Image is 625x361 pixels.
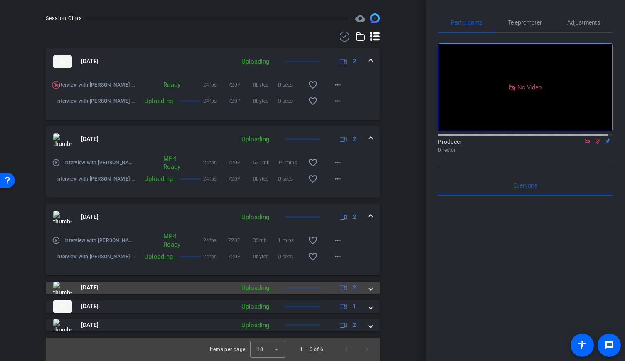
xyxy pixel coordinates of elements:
span: 0bytes [253,252,278,261]
img: thumb-nail [53,211,72,223]
button: Previous page [337,339,357,359]
span: 720P [228,97,253,105]
div: MP4 Ready [159,154,180,171]
mat-icon: more_horiz [333,80,343,90]
span: 0bytes [253,97,278,105]
div: Uploading [237,321,273,330]
span: No Video [517,83,542,91]
span: 24fps [203,81,228,89]
span: [DATE] [81,283,98,292]
span: 2 [353,213,356,221]
mat-expansion-panel-header: thumb-nail[DATE]Uploading2 [46,319,380,331]
mat-expansion-panel-header: thumb-nail[DATE]Uploading2 [46,48,380,75]
div: Uploading [237,57,273,67]
div: Uploading [135,97,177,105]
span: 2 [353,57,356,66]
div: Uploading [237,135,273,144]
div: Uploading [237,213,273,222]
span: Interview with [PERSON_NAME]-2025-09-26-11-48-19-544-1 [56,252,135,261]
mat-icon: favorite_border [308,235,318,245]
mat-icon: more_horiz [333,174,343,184]
div: thumb-nail[DATE]Uploading2 [46,75,380,120]
mat-icon: favorite_border [308,80,318,90]
mat-icon: more_horiz [333,252,343,262]
span: 2 [353,135,356,143]
span: Interview with [PERSON_NAME]-2025-09-26-11-49-34-493-1 [56,175,135,183]
span: 24fps [203,158,228,167]
mat-expansion-panel-header: thumb-nail[DATE]Uploading2 [46,204,380,230]
div: Uploading [237,283,273,293]
span: [DATE] [81,321,98,329]
mat-icon: favorite_border [308,158,318,168]
span: 24fps [203,236,228,245]
span: 0 secs [278,97,303,105]
span: 24fps [203,175,228,183]
span: 531mb [253,158,278,167]
span: [DATE] [81,302,98,311]
img: Preview is unavailable [52,81,60,89]
span: 0bytes [253,81,278,89]
span: 1 mins [278,236,303,245]
span: 24fps [203,252,228,261]
div: Items per page: [210,345,247,354]
img: Session clips [370,13,380,23]
div: Director [438,146,613,154]
div: thumb-nail[DATE]Uploading2 [46,153,380,198]
div: Session Clips [46,14,82,22]
span: 0bytes [253,175,278,183]
span: 720P [228,252,253,261]
span: Participants [451,20,482,25]
span: 2 [353,321,356,329]
span: 24fps [203,97,228,105]
mat-icon: favorite_border [308,96,318,106]
img: thumb-nail [53,300,72,313]
span: 35mb [253,236,278,245]
mat-icon: play_circle_outline [52,236,60,245]
mat-icon: message [604,340,614,350]
mat-icon: play_circle_outline [52,158,60,167]
mat-expansion-panel-header: thumb-nail[DATE]Uploading2 [46,126,380,153]
span: [DATE] [81,213,98,221]
span: 720P [228,236,253,245]
span: [DATE] [81,135,98,143]
span: Interview with [PERSON_NAME]-[PERSON_NAME]-2025-09-26-11-49-34-493-0 [64,158,135,167]
mat-icon: favorite_border [308,174,318,184]
span: Destinations for your clips [355,13,365,23]
span: Interview with [PERSON_NAME]-2025-09-26-12-08-49-964-1 [56,97,135,105]
img: thumb-nail [53,55,72,68]
span: 1 [353,302,356,311]
img: thumb-nail [53,319,72,331]
div: Producer [438,138,613,154]
div: MP4 Ready [159,232,180,249]
mat-icon: more_horiz [333,158,343,168]
span: Teleprompter [508,20,542,25]
button: Next page [357,339,376,359]
div: Uploading [135,175,177,183]
span: Adjustments [567,20,600,25]
mat-icon: more_horiz [333,96,343,106]
span: 720P [228,158,253,167]
div: Uploading [237,302,273,312]
mat-expansion-panel-header: thumb-nail[DATE]Uploading2 [46,282,380,294]
span: 19 mins [278,158,303,167]
mat-icon: more_horiz [333,235,343,245]
div: Ready [159,81,180,89]
span: Everyone [514,183,537,188]
span: 0 secs [278,252,303,261]
div: thumb-nail[DATE]Uploading2 [46,230,380,275]
mat-icon: favorite_border [308,252,318,262]
mat-icon: accessibility [577,340,587,350]
span: Interview with [PERSON_NAME]-[PERSON_NAME]-2025-09-26-11-48-19-544-0 [64,236,135,245]
span: 720P [228,175,253,183]
div: 1 – 6 of 6 [300,345,323,354]
span: [DATE] [81,57,98,66]
img: thumb-nail [53,133,72,146]
div: Uploading [135,252,177,261]
mat-expansion-panel-header: thumb-nail[DATE]Uploading1 [46,300,380,313]
span: 2 [353,283,356,292]
span: Interview with [PERSON_NAME]-[PERSON_NAME]-2025-09-26-12-08-49-964-0 [56,81,135,89]
span: 720P [228,81,253,89]
mat-icon: cloud_upload [355,13,365,23]
img: thumb-nail [53,282,72,294]
span: 0 secs [278,175,303,183]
